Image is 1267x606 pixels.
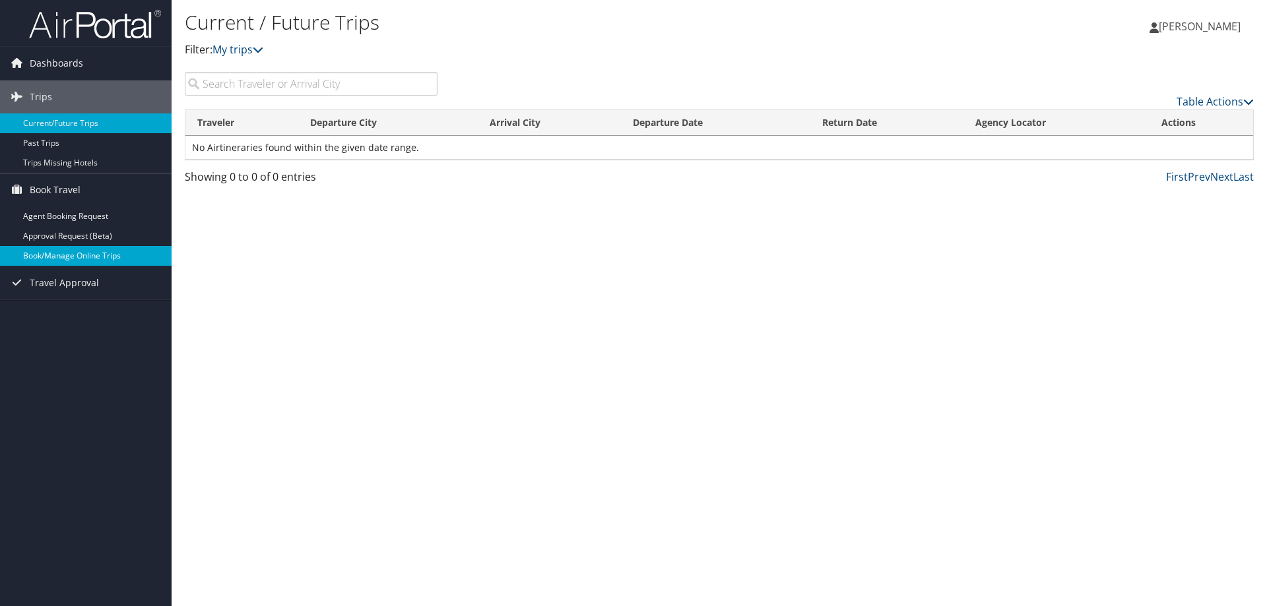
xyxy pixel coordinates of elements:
th: Return Date: activate to sort column ascending [810,110,963,136]
a: My trips [212,42,263,57]
img: airportal-logo.png [29,9,161,40]
span: [PERSON_NAME] [1159,19,1241,34]
a: [PERSON_NAME] [1150,7,1254,46]
a: Next [1210,169,1233,184]
th: Departure Date: activate to sort column descending [621,110,810,136]
a: Last [1233,169,1254,184]
th: Actions [1150,110,1253,136]
th: Agency Locator: activate to sort column ascending [963,110,1150,136]
h1: Current / Future Trips [185,9,897,36]
a: Table Actions [1177,94,1254,109]
a: First [1166,169,1188,184]
p: Filter: [185,42,897,59]
input: Search Traveler or Arrival City [185,72,438,96]
span: Dashboards [30,47,83,80]
a: Prev [1188,169,1210,184]
div: Showing 0 to 0 of 0 entries [185,169,438,191]
th: Arrival City: activate to sort column ascending [478,110,621,136]
td: No Airtineraries found within the given date range. [185,136,1253,160]
th: Traveler: activate to sort column ascending [185,110,298,136]
span: Book Travel [30,173,81,206]
span: Travel Approval [30,266,99,299]
th: Departure City: activate to sort column ascending [298,110,478,136]
span: Trips [30,80,52,113]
